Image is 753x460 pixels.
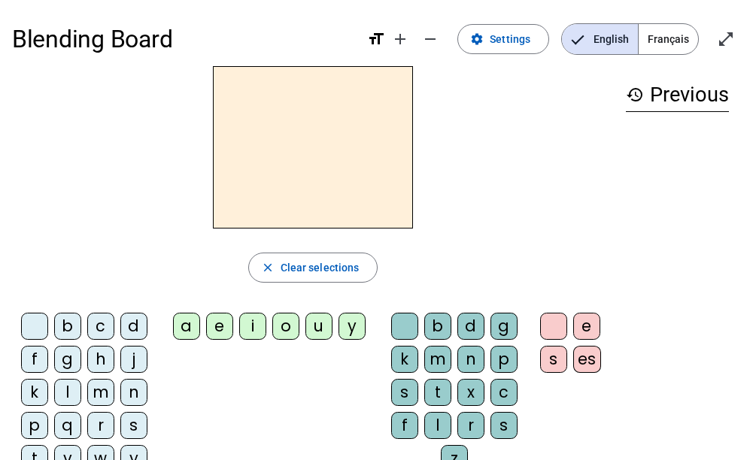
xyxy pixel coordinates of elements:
[415,24,445,54] button: Decrease font size
[457,412,484,439] div: r
[87,313,114,340] div: c
[87,412,114,439] div: r
[87,346,114,373] div: h
[540,346,567,373] div: s
[54,412,81,439] div: q
[490,313,518,340] div: g
[173,313,200,340] div: a
[281,259,360,277] span: Clear selections
[12,15,355,63] h1: Blending Board
[391,346,418,373] div: k
[421,30,439,48] mat-icon: remove
[626,78,729,112] h3: Previous
[457,313,484,340] div: d
[391,30,409,48] mat-icon: add
[385,24,415,54] button: Increase font size
[367,30,385,48] mat-icon: format_size
[424,379,451,406] div: t
[261,261,275,274] mat-icon: close
[120,346,147,373] div: j
[391,412,418,439] div: f
[562,24,638,54] span: English
[573,346,601,373] div: es
[457,379,484,406] div: x
[239,313,266,340] div: i
[626,86,644,104] mat-icon: history
[490,30,530,48] span: Settings
[573,313,600,340] div: e
[206,313,233,340] div: e
[490,346,518,373] div: p
[490,412,518,439] div: s
[272,313,299,340] div: o
[470,32,484,46] mat-icon: settings
[717,30,735,48] mat-icon: open_in_full
[120,379,147,406] div: n
[87,379,114,406] div: m
[457,346,484,373] div: n
[339,313,366,340] div: y
[120,412,147,439] div: s
[54,313,81,340] div: b
[457,24,549,54] button: Settings
[424,346,451,373] div: m
[639,24,698,54] span: Français
[54,379,81,406] div: l
[21,379,48,406] div: k
[21,346,48,373] div: f
[424,412,451,439] div: l
[424,313,451,340] div: b
[711,24,741,54] button: Enter full screen
[305,313,332,340] div: u
[21,412,48,439] div: p
[561,23,699,55] mat-button-toggle-group: Language selection
[54,346,81,373] div: g
[391,379,418,406] div: s
[120,313,147,340] div: d
[248,253,378,283] button: Clear selections
[490,379,518,406] div: c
